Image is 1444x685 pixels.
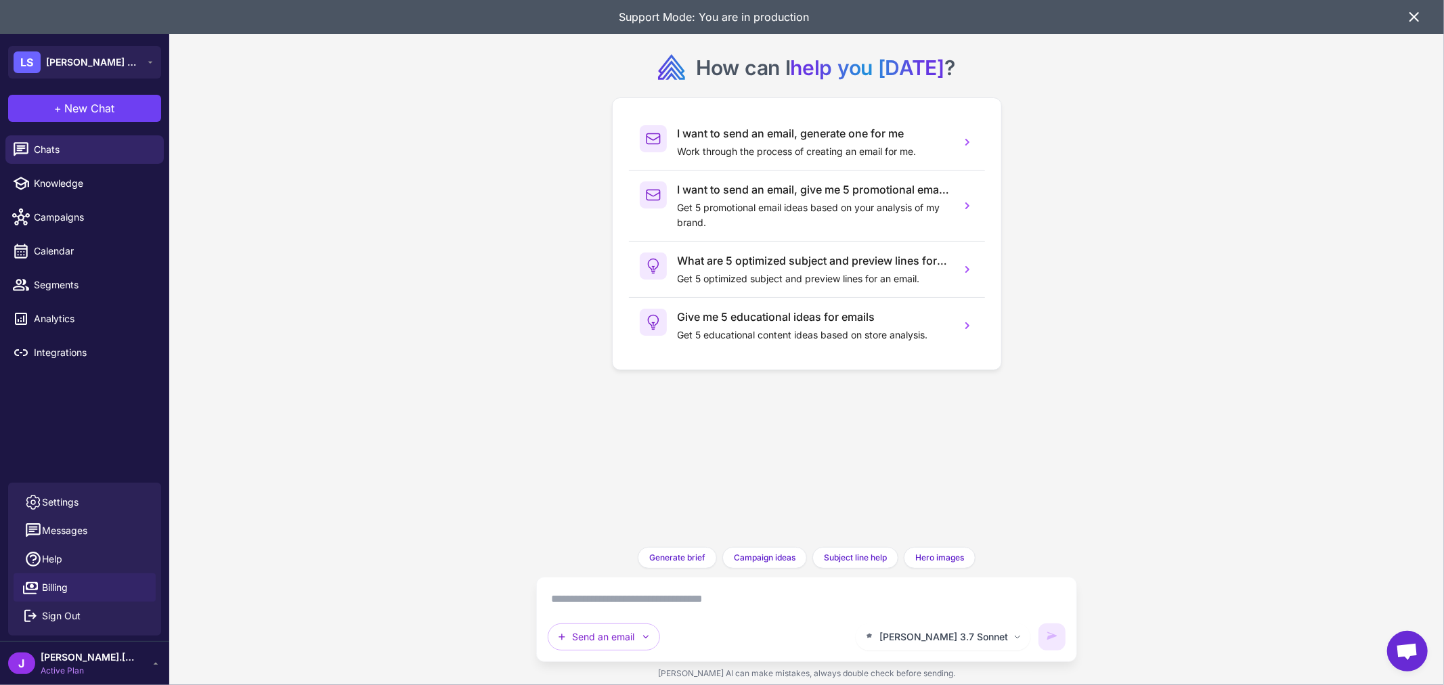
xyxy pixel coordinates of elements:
[5,169,164,198] a: Knowledge
[678,271,950,286] p: Get 5 optimized subject and preview lines for an email.
[696,54,955,81] h2: How can I ?
[734,552,795,564] span: Campaign ideas
[678,125,950,141] h3: I want to send an email, generate one for me
[5,237,164,265] a: Calendar
[14,51,41,73] div: LS
[678,181,950,198] h3: I want to send an email, give me 5 promotional email ideas.
[5,203,164,231] a: Campaigns
[548,623,660,650] button: Send an email
[34,345,153,360] span: Integrations
[34,142,153,157] span: Chats
[5,135,164,164] a: Chats
[879,629,1008,644] span: [PERSON_NAME] 3.7 Sonnet
[42,523,87,538] span: Messages
[8,653,35,674] div: J
[678,144,950,159] p: Work through the process of creating an email for me.
[678,252,950,269] h3: What are 5 optimized subject and preview lines for an email?
[678,309,950,325] h3: Give me 5 educational ideas for emails
[14,545,156,573] a: Help
[34,311,153,326] span: Analytics
[638,547,717,569] button: Generate brief
[678,200,950,230] p: Get 5 promotional email ideas based on your analysis of my brand.
[915,552,964,564] span: Hero images
[42,609,81,623] span: Sign Out
[14,602,156,630] button: Sign Out
[5,338,164,367] a: Integrations
[5,305,164,333] a: Analytics
[5,271,164,299] a: Segments
[42,552,62,567] span: Help
[42,495,79,510] span: Settings
[34,176,153,191] span: Knowledge
[34,244,153,259] span: Calendar
[8,46,161,79] button: LS[PERSON_NAME] Superfood
[904,547,976,569] button: Hero images
[14,516,156,545] button: Messages
[8,95,161,122] button: +New Chat
[34,278,153,292] span: Segments
[46,55,141,70] span: [PERSON_NAME] Superfood
[678,328,950,342] p: Get 5 educational content ideas based on store analysis.
[42,580,68,595] span: Billing
[41,665,135,677] span: Active Plan
[34,210,153,225] span: Campaigns
[536,662,1078,685] div: [PERSON_NAME] AI can make mistakes, always double check before sending.
[856,623,1030,650] button: [PERSON_NAME] 3.7 Sonnet
[65,100,115,116] span: New Chat
[55,100,62,116] span: +
[649,552,705,564] span: Generate brief
[41,650,135,665] span: [PERSON_NAME].[PERSON_NAME]
[812,547,898,569] button: Subject line help
[824,552,887,564] span: Subject line help
[1387,631,1428,671] a: Open chat
[791,56,945,80] span: help you [DATE]
[722,547,807,569] button: Campaign ideas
